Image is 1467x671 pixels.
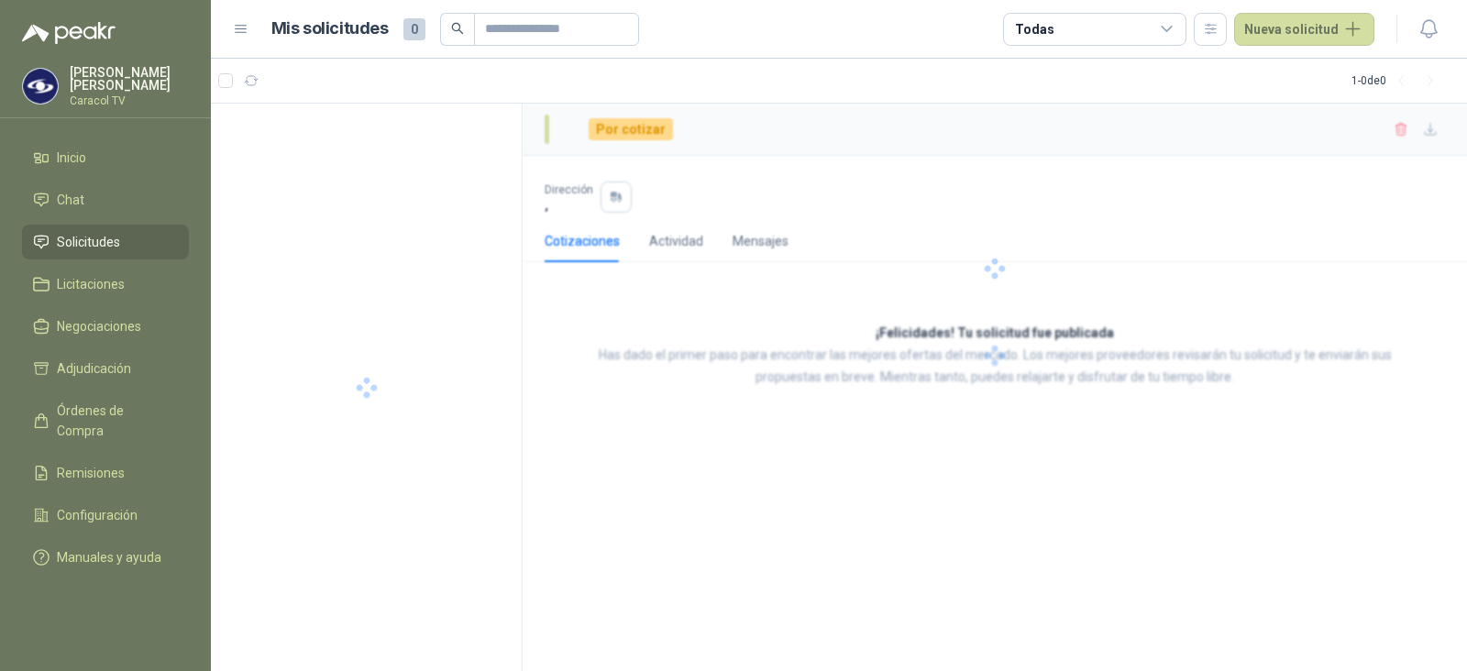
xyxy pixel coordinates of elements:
span: Adjudicación [57,358,131,379]
span: Configuración [57,505,138,525]
a: Licitaciones [22,267,189,302]
a: Configuración [22,498,189,533]
div: Todas [1015,19,1053,39]
span: Negociaciones [57,316,141,336]
span: Remisiones [57,463,125,483]
span: Solicitudes [57,232,120,252]
div: 1 - 0 de 0 [1351,66,1445,95]
span: Manuales y ayuda [57,547,161,567]
a: Inicio [22,140,189,175]
a: Remisiones [22,456,189,490]
span: Licitaciones [57,274,125,294]
h1: Mis solicitudes [271,16,389,42]
button: Nueva solicitud [1234,13,1374,46]
span: 0 [403,18,425,40]
img: Company Logo [23,69,58,104]
a: Solicitudes [22,225,189,259]
a: Adjudicación [22,351,189,386]
span: Inicio [57,148,86,168]
a: Chat [22,182,189,217]
img: Logo peakr [22,22,116,44]
span: Chat [57,190,84,210]
p: Caracol TV [70,95,189,106]
a: Órdenes de Compra [22,393,189,448]
span: search [451,22,464,35]
p: [PERSON_NAME] [PERSON_NAME] [70,66,189,92]
a: Manuales y ayuda [22,540,189,575]
span: Órdenes de Compra [57,401,171,441]
a: Negociaciones [22,309,189,344]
